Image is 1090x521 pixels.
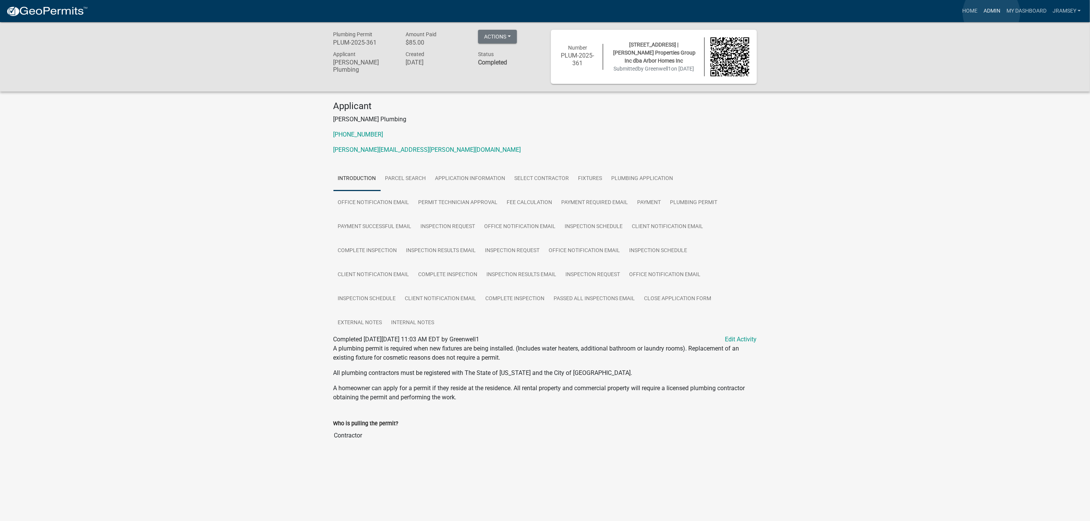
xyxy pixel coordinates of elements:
h6: $85.00 [406,39,467,46]
a: Edit Activity [725,335,757,344]
a: Inspection Request [481,239,544,263]
a: Select contractor [510,167,574,191]
strong: Completed [478,59,507,66]
img: QR code [710,37,749,76]
span: by Greenwell1 [638,66,671,72]
a: Introduction [333,167,381,191]
h6: [PERSON_NAME] Plumbing [333,59,394,73]
span: Status [478,51,494,57]
a: Inspection Schedule [333,287,401,311]
a: Client Notification Email [333,263,414,287]
span: Number [568,45,587,51]
h6: PLUM-2025-361 [333,39,394,46]
p: [PERSON_NAME] Plumbing [333,115,757,124]
span: Completed [DATE][DATE] 11:03 AM EDT by Greenwell1 [333,336,480,343]
a: Admin [981,4,1003,18]
a: Office Notification Email [480,215,560,239]
span: Submitted on [DATE] [613,66,694,72]
span: Applicant [333,51,356,57]
a: Office Notification Email [625,263,705,287]
a: Close Application Form [640,287,716,311]
a: Inspection Request [561,263,625,287]
a: Office Notification Email [544,239,625,263]
a: External Notes [333,311,387,335]
a: Complete Inspection [414,263,482,287]
a: Home [959,4,981,18]
a: Internal Notes [387,311,439,335]
a: Inspection Schedule [560,215,628,239]
a: Application Information [431,167,510,191]
a: Inspection Results Email [402,239,481,263]
label: Who is pulling the permit? [333,421,399,426]
a: Inspection Request [416,215,480,239]
p: A plumbing permit is required when new fixtures are being installed. (Includes water heaters, add... [333,344,757,362]
a: Office Notification Email [333,191,414,215]
button: Actions [478,30,517,43]
a: Complete Inspection [481,287,549,311]
span: [STREET_ADDRESS] | [PERSON_NAME] Properties Group Inc dba Arbor Homes Inc [612,42,696,64]
a: Fee Calculation [502,191,557,215]
h6: PLUM-2025-361 [559,52,597,66]
a: Parcel search [381,167,431,191]
a: Passed All Inspections Email [549,287,640,311]
a: [PHONE_NUMBER] [333,131,383,138]
a: jramsey [1050,4,1084,18]
span: Created [406,51,424,57]
a: Fixtures [574,167,607,191]
a: Inspection Results Email [482,263,561,287]
a: [PERSON_NAME][EMAIL_ADDRESS][PERSON_NAME][DOMAIN_NAME] [333,146,521,153]
a: Client Notification Email [628,215,708,239]
a: Plumbing Permit [666,191,722,215]
p: A homeowner can apply for a permit if they reside at the residence. All rental property and comme... [333,384,757,402]
a: Complete Inspection [333,239,402,263]
h6: [DATE] [406,59,467,66]
a: Plumbing Application [607,167,678,191]
a: Payment [633,191,666,215]
a: Payment Required Email [557,191,633,215]
span: Plumbing Permit [333,31,373,37]
span: Amount Paid [406,31,436,37]
p: All plumbing contractors must be registered with The State of [US_STATE] and the City of [GEOGRAP... [333,368,757,378]
a: My Dashboard [1003,4,1050,18]
a: Payment Successful Email [333,215,416,239]
a: Permit Technician Approval [414,191,502,215]
a: Client Notification Email [401,287,481,311]
a: Inspection Schedule [625,239,692,263]
h4: Applicant [333,101,757,112]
